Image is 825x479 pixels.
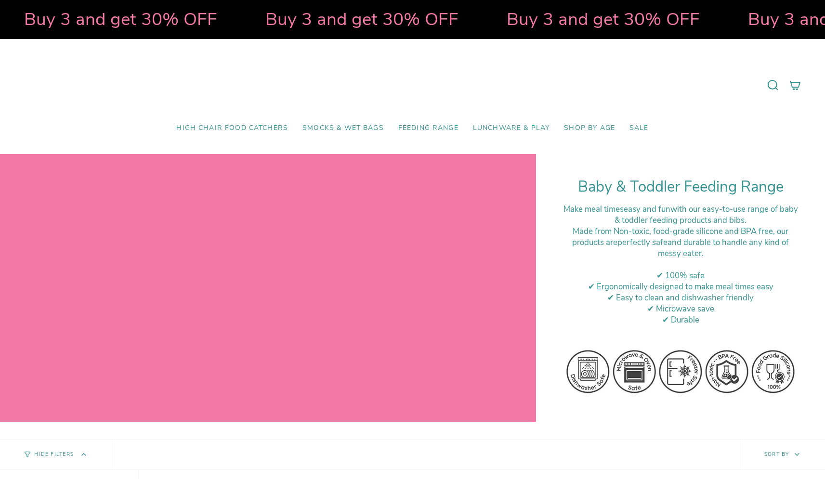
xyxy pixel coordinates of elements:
[572,226,789,259] span: ade from Non-toxic, food-grade silicone and BPA free, our products are and durable to handle any ...
[624,204,670,215] strong: easy and fun
[473,124,550,132] span: Lunchware & Play
[398,124,458,132] span: Feeding Range
[557,117,622,140] a: Shop by Age
[560,292,801,303] div: ✔ Easy to clean and dishwasher friendly
[169,117,295,140] a: High Chair Food Catchers
[564,124,615,132] span: Shop by Age
[629,124,649,132] span: SALE
[264,7,457,31] strong: Buy 3 and get 30% OFF
[505,7,698,31] strong: Buy 3 and get 30% OFF
[295,117,391,140] a: Smocks & Wet Bags
[560,178,801,196] h1: Baby & Toddler Feeding Range
[764,451,789,458] span: Sort by
[329,53,496,117] a: Mumma’s Little Helpers
[391,117,466,140] a: Feeding Range
[176,124,288,132] span: High Chair Food Catchers
[466,117,557,140] a: Lunchware & Play
[302,124,384,132] span: Smocks & Wet Bags
[560,226,801,259] div: M
[560,281,801,292] div: ✔ Ergonomically designed to make meal times easy
[560,314,801,325] div: ✔ Durable
[560,204,801,226] div: Make meal times with our easy-to-use range of baby & toddler feeding products and bibs.
[560,270,801,281] div: ✔ 100% safe
[740,440,825,469] button: Sort by
[622,117,656,140] a: SALE
[617,237,668,248] strong: perfectly safe
[34,452,74,457] span: Hide Filters
[647,303,714,314] span: ✔ Microwave save
[23,7,216,31] strong: Buy 3 and get 30% OFF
